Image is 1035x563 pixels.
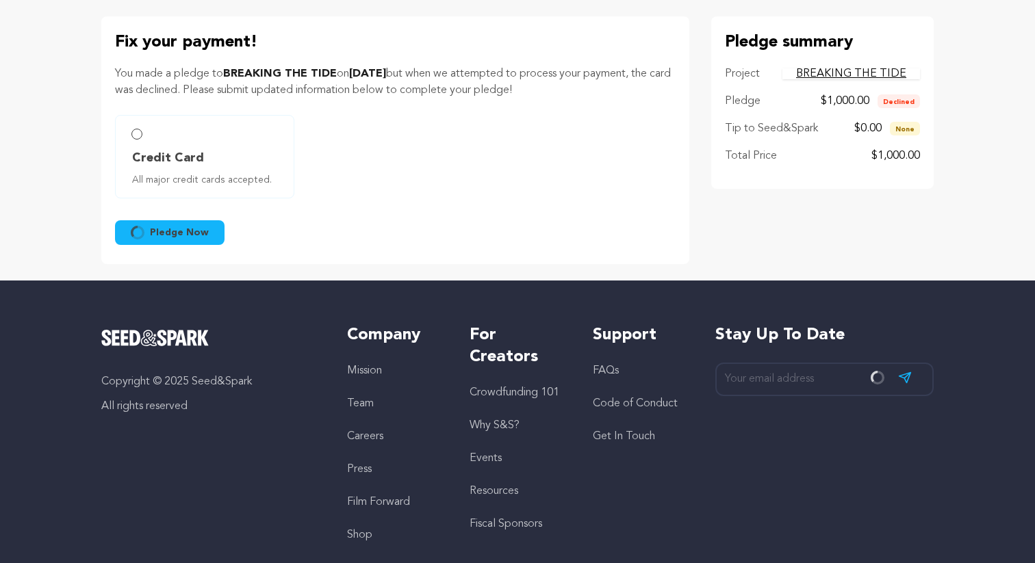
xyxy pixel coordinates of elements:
a: Get In Touch [593,431,655,442]
p: You made a pledge to on but when we attempted to process your payment, the card was declined. Ple... [115,66,676,99]
a: Mission [347,365,382,376]
img: Seed&Spark Logo [101,330,209,346]
span: None [890,122,920,135]
p: Pledge [725,93,761,109]
span: Credit Card [132,148,204,168]
p: Fix your payment! [115,30,676,55]
a: Press [347,464,372,475]
a: Events [470,453,502,464]
span: BREAKING THE TIDE [223,68,337,79]
p: Tip to Seed&Spark [725,120,818,137]
p: Pledge summary [725,30,920,55]
input: Your email address [715,363,934,396]
p: Total Price [725,148,777,164]
h5: Company [347,324,442,346]
span: $1,000.00 [821,96,869,107]
p: Project [725,66,760,82]
p: All rights reserved [101,398,320,415]
p: Copyright © 2025 Seed&Spark [101,374,320,390]
p: $1,000.00 [871,148,920,164]
a: Careers [347,431,383,442]
a: BREAKING THE TIDE [782,68,920,79]
span: All major credit cards accepted. [132,173,283,187]
button: Pledge Now [115,220,225,245]
a: Seed&Spark Homepage [101,330,320,346]
h5: For Creators [470,324,565,368]
a: Why S&S? [470,420,520,431]
a: Crowdfunding 101 [470,387,559,398]
a: Team [347,398,374,409]
h5: Stay up to date [715,324,934,346]
span: Pledge Now [150,226,209,239]
span: $0.00 [854,123,882,134]
a: FAQs [593,365,619,376]
a: Film Forward [347,497,410,508]
a: Fiscal Sponsors [470,519,542,529]
span: Declined [878,94,920,108]
a: Resources [470,486,518,497]
h5: Support [593,324,688,346]
span: [DATE] [349,68,386,79]
a: Code of Conduct [593,398,678,409]
a: Shop [347,529,372,540]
